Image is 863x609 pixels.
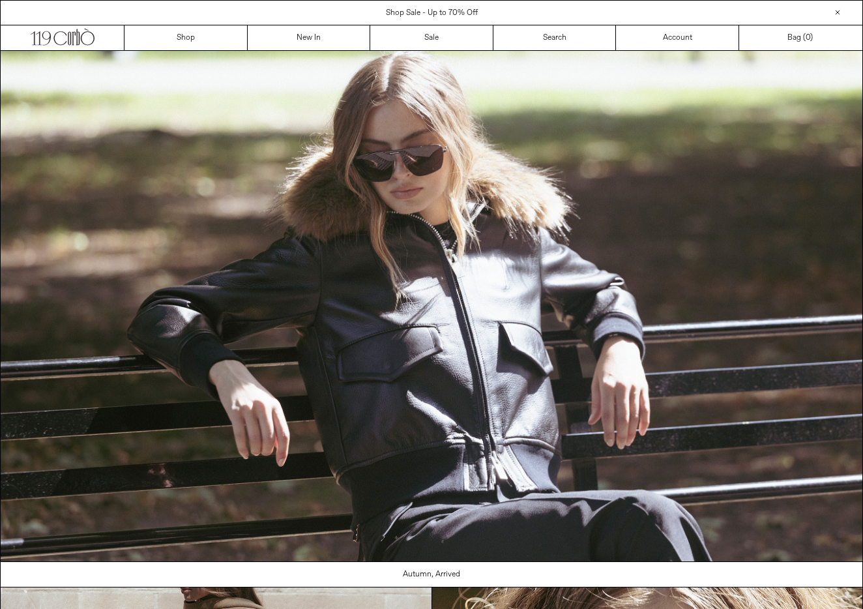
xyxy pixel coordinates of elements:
[1,562,863,587] a: Autumn, Arrived
[370,25,493,50] a: Sale
[616,25,739,50] a: Account
[248,25,371,50] a: New In
[386,8,478,18] a: Shop Sale - Up to 70% Off
[739,25,862,50] a: Bag ()
[806,32,813,44] span: )
[493,25,617,50] a: Search
[124,25,248,50] a: Shop
[806,33,810,43] span: 0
